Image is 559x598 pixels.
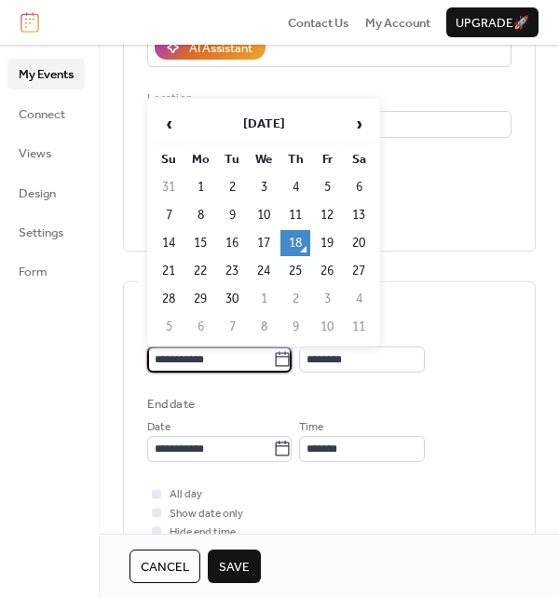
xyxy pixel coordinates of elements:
[249,146,279,172] th: We
[19,224,63,242] span: Settings
[19,105,65,124] span: Connect
[344,258,374,284] td: 27
[249,314,279,340] td: 8
[154,314,184,340] td: 5
[189,39,252,58] div: AI Assistant
[345,105,373,143] span: ›
[19,65,74,84] span: My Events
[344,202,374,228] td: 13
[312,314,342,340] td: 10
[170,523,236,542] span: Hide end time
[20,12,39,33] img: logo
[217,230,247,256] td: 16
[155,35,266,60] button: AI Assistant
[19,263,48,281] span: Form
[312,286,342,312] td: 3
[130,550,200,583] button: Cancel
[249,202,279,228] td: 10
[217,146,247,172] th: Tu
[299,418,323,437] span: Time
[446,7,539,37] button: Upgrade🚀
[155,105,183,143] span: ‹
[154,230,184,256] td: 14
[147,395,195,414] div: End date
[312,146,342,172] th: Fr
[217,314,247,340] td: 7
[154,174,184,200] td: 31
[280,314,310,340] td: 9
[312,230,342,256] td: 19
[154,258,184,284] td: 21
[154,146,184,172] th: Su
[185,174,215,200] td: 1
[280,286,310,312] td: 2
[365,14,430,33] span: My Account
[312,202,342,228] td: 12
[217,258,247,284] td: 23
[249,258,279,284] td: 24
[141,558,189,577] span: Cancel
[344,230,374,256] td: 20
[185,258,215,284] td: 22
[288,13,349,32] a: Contact Us
[7,59,85,88] a: My Events
[170,505,243,523] span: Show date only
[19,144,51,163] span: Views
[312,174,342,200] td: 5
[147,89,508,108] div: Location
[219,558,250,577] span: Save
[344,314,374,340] td: 11
[7,256,85,286] a: Form
[344,146,374,172] th: Sa
[185,104,342,144] th: [DATE]
[185,202,215,228] td: 8
[217,202,247,228] td: 9
[7,138,85,168] a: Views
[312,258,342,284] td: 26
[280,230,310,256] td: 18
[154,286,184,312] td: 28
[185,146,215,172] th: Mo
[185,314,215,340] td: 6
[170,485,202,504] span: All day
[456,14,529,33] span: Upgrade 🚀
[154,202,184,228] td: 7
[249,286,279,312] td: 1
[147,418,170,437] span: Date
[288,14,349,33] span: Contact Us
[185,230,215,256] td: 15
[280,146,310,172] th: Th
[249,174,279,200] td: 3
[344,174,374,200] td: 6
[280,174,310,200] td: 4
[185,286,215,312] td: 29
[249,230,279,256] td: 17
[280,258,310,284] td: 25
[7,178,85,208] a: Design
[217,286,247,312] td: 30
[344,286,374,312] td: 4
[7,217,85,247] a: Settings
[19,184,56,203] span: Design
[7,99,85,129] a: Connect
[280,202,310,228] td: 11
[365,13,430,32] a: My Account
[217,174,247,200] td: 2
[208,550,261,583] button: Save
